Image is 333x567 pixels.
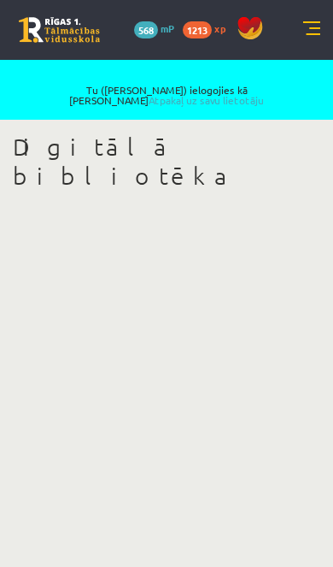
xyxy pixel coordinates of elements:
a: Rīgas 1. Tālmācības vidusskola [19,17,100,43]
span: mP [161,21,174,35]
span: 568 [134,21,158,38]
h1: Digitālā bibliotēka [13,133,320,190]
span: xp [214,21,225,35]
span: 1213 [183,21,212,38]
span: Tu ([PERSON_NAME]) ielogojies kā [PERSON_NAME] [33,85,300,105]
a: Atpakaļ uz savu lietotāju [149,93,264,107]
a: 1213 xp [183,21,234,35]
